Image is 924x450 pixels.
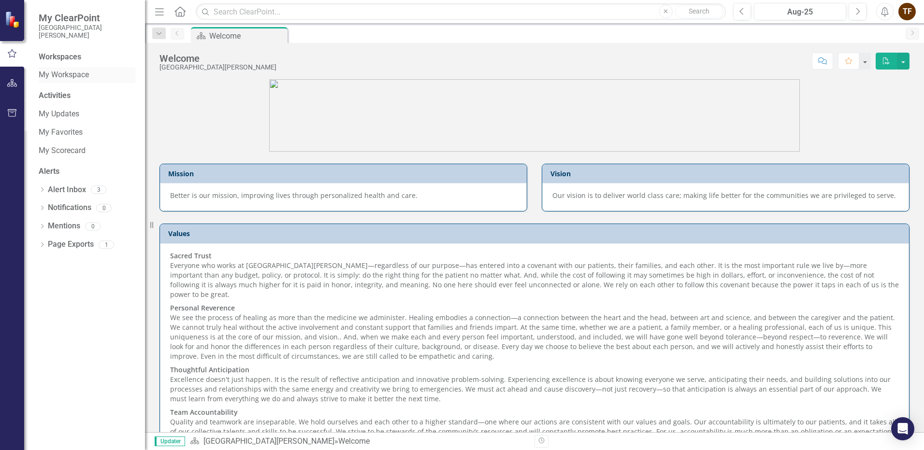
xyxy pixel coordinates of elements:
[168,230,904,237] h3: Values
[39,127,135,138] a: My Favorites
[39,52,81,63] div: Workspaces
[39,24,135,40] small: [GEOGRAPHIC_DATA][PERSON_NAME]
[48,202,91,213] a: Notifications
[675,5,723,18] button: Search
[85,222,101,230] div: 0
[39,70,135,81] a: My Workspace
[170,363,899,406] p: Excellence doesn't just happen. It is the result of reflective anticipation and innovative proble...
[898,3,916,20] button: TF
[168,170,522,177] h3: Mission
[209,30,285,42] div: Welcome
[5,11,22,28] img: ClearPoint Strategy
[170,191,517,200] p: Better is our mission, improving lives through personalized health and care.
[550,170,904,177] h3: Vision
[891,417,914,440] div: Open Intercom Messenger
[757,6,843,18] div: Aug-25
[39,12,135,24] span: My ClearPoint
[91,186,106,194] div: 3
[170,301,899,363] p: We see the process of healing as more than the medicine we administer. Healing embodies a connect...
[48,184,86,196] a: Alert Inbox
[170,365,249,374] strong: Thoughtful Anticipation
[754,3,846,20] button: Aug-25
[203,436,334,446] a: [GEOGRAPHIC_DATA][PERSON_NAME]
[190,436,527,447] div: »
[48,221,80,232] a: Mentions
[338,436,370,446] div: Welcome
[155,436,185,446] span: Updater
[170,251,899,301] p: Everyone who works at [GEOGRAPHIC_DATA][PERSON_NAME]—regardless of our purpose—has entered into a...
[96,204,112,212] div: 0
[99,240,114,249] div: 1
[170,303,235,312] strong: Personal Reverence
[170,408,238,417] strong: Team Accountability
[170,251,212,260] strong: Sacred Trust
[48,239,94,250] a: Page Exports
[552,191,899,200] p: Our vision is to deliver world class care; making life better for the communities we are privileg...
[170,406,899,438] p: Quality and teamwork are inseparable. We hold ourselves and each other to a higher standard—one w...
[689,7,709,15] span: Search
[159,53,276,64] div: Welcome
[196,3,726,20] input: Search ClearPoint...
[159,64,276,71] div: [GEOGRAPHIC_DATA][PERSON_NAME]
[39,145,135,156] a: My Scorecard
[39,90,135,101] div: Activities
[39,109,135,120] a: My Updates
[269,79,800,152] img: SJRMC%20new%20logo%203.jpg
[39,166,135,177] div: Alerts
